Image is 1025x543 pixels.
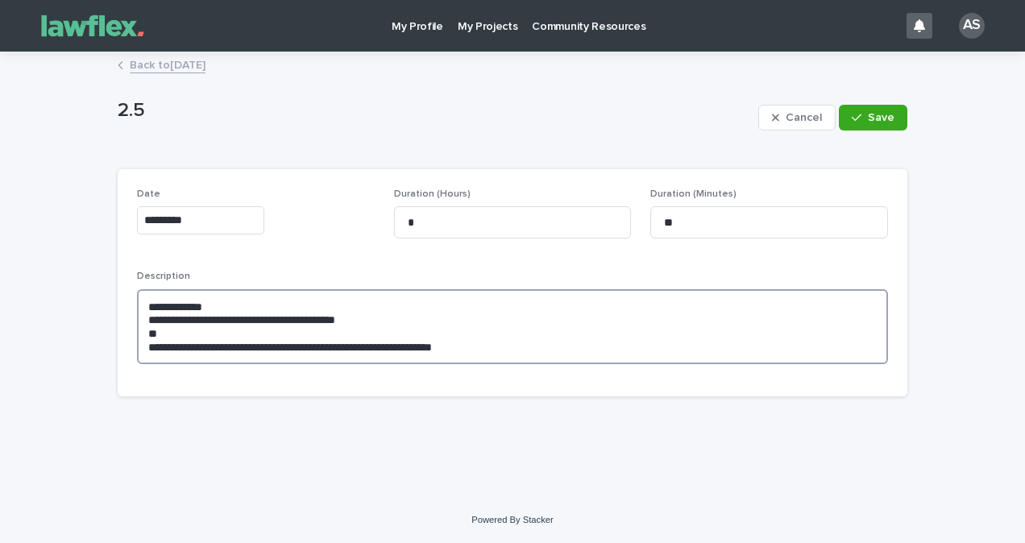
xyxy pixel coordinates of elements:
[130,55,205,73] a: Back to[DATE]
[758,105,836,131] button: Cancel
[137,271,190,281] span: Description
[394,189,471,199] span: Duration (Hours)
[650,189,737,199] span: Duration (Minutes)
[118,99,752,122] p: 2.5
[786,112,822,123] span: Cancel
[839,105,907,131] button: Save
[868,112,894,123] span: Save
[471,515,553,524] a: Powered By Stacker
[959,13,985,39] div: AS
[137,189,160,199] span: Date
[32,10,153,42] img: Gnvw4qrBSHOAfo8VMhG6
